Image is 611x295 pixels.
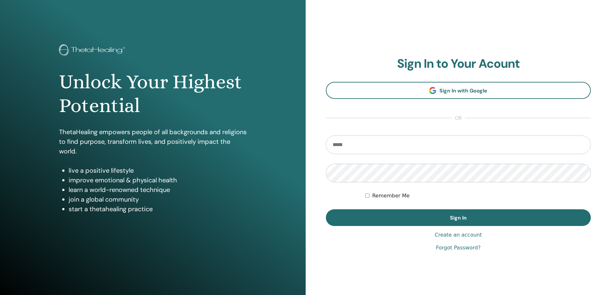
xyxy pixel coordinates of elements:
button: Sign In [326,209,591,226]
p: ThetaHealing empowers people of all backgrounds and religions to find purpose, transform lives, a... [59,127,247,156]
h1: Unlock Your Highest Potential [59,70,247,118]
span: or [452,114,465,122]
span: Sign In with Google [439,87,487,94]
a: Sign In with Google [326,82,591,99]
span: Sign In [450,214,467,221]
h2: Sign In to Your Acount [326,56,591,71]
label: Remember Me [372,192,410,200]
li: join a global community [69,195,247,204]
li: live a positive lifestyle [69,166,247,175]
div: Keep me authenticated indefinitely or until I manually logout [365,192,591,200]
li: start a thetahealing practice [69,204,247,214]
li: learn a world-renowned technique [69,185,247,195]
a: Forgot Password? [436,244,480,252]
a: Create an account [435,231,482,239]
li: improve emotional & physical health [69,175,247,185]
